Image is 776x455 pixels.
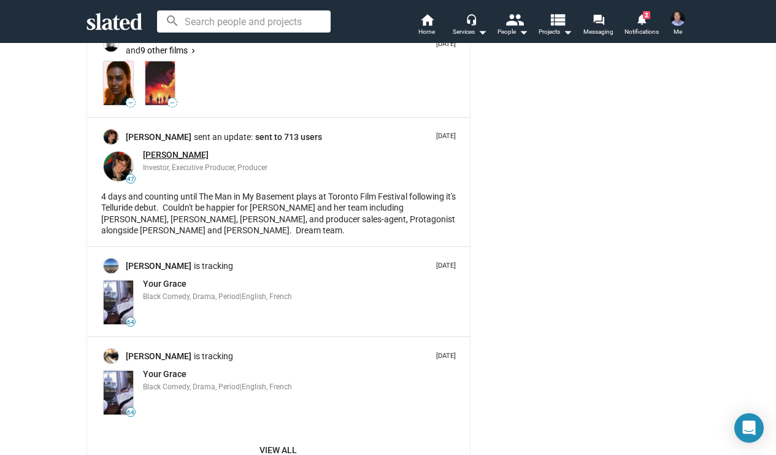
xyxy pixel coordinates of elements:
[140,45,196,56] button: 9 other films
[104,259,118,273] img: Sean Mara
[104,371,133,414] img: Your Grace
[405,12,448,39] a: Home
[516,25,531,39] mat-icon: arrow_drop_down
[104,61,133,105] img: THRESHOLD
[145,61,175,105] img: The Sky Belongs To No One
[577,12,620,39] a: Messaging
[126,351,194,362] a: [PERSON_NAME]
[143,383,240,391] span: Black Comedy, Drama, Period
[194,131,255,143] span: sent an update:
[242,292,292,301] span: English, French
[475,25,490,39] mat-icon: arrow_drop_down
[663,9,693,41] button: Jay CurcuruMe
[143,278,186,290] a: Your Grace
[126,319,135,326] span: 64
[453,25,487,39] div: Services
[539,25,572,39] span: Projects
[431,132,456,141] p: [DATE]
[242,383,292,391] span: English, French
[143,150,209,160] span: [PERSON_NAME]
[194,351,236,362] span: is tracking
[168,99,177,106] span: —
[624,25,659,39] span: Notifications
[497,25,528,39] div: People
[143,163,267,172] span: Investor, Executive Producer, Producer
[143,368,186,380] a: Your Grace
[104,152,133,181] img: Pauline Burt
[240,292,242,301] span: |
[104,349,118,364] img: Thomas Owen
[431,262,456,271] p: [DATE]
[143,149,209,161] a: [PERSON_NAME]
[101,368,136,417] a: Your Grace
[101,59,136,107] a: THRESHOLD
[104,281,133,324] img: Your Grace
[491,12,534,39] button: People
[534,12,577,39] button: Projects
[143,279,186,289] span: Your Grace
[143,59,177,107] a: The Sky Belongs To No One
[583,25,613,39] span: Messaging
[560,25,575,39] mat-icon: arrow_drop_down
[240,383,242,391] span: |
[505,10,523,28] mat-icon: people
[431,40,456,49] p: [DATE]
[620,12,663,39] a: 2Notifications
[104,37,118,52] img: Shelly Bancroft
[126,260,194,272] a: [PERSON_NAME]
[593,14,604,25] mat-icon: forum
[548,10,566,28] mat-icon: view_list
[670,11,685,26] img: Jay Curcuru
[255,131,322,143] span: sent to 713 users
[418,25,435,39] span: Home
[126,131,194,143] a: [PERSON_NAME]
[189,45,198,57] mat-icon: keyboard_arrow_right
[157,10,331,33] input: Search people and projects
[194,260,236,272] span: is tracking
[674,25,682,39] span: Me
[643,11,650,19] span: 2
[101,191,456,236] p: 4 days and counting until The Man in My Basement plays at Toronto Film Festival following it's Te...
[448,12,491,39] button: Services
[101,278,136,327] a: Your Grace
[143,369,186,379] span: Your Grace
[143,292,240,301] span: Black Comedy, Drama, Period
[126,409,135,416] span: 64
[104,130,118,144] img: Pauline Burt
[431,352,456,361] p: [DATE]
[126,45,140,55] span: and
[636,13,647,25] mat-icon: notifications
[126,176,135,183] span: 47
[420,12,434,27] mat-icon: home
[466,14,477,25] mat-icon: headset_mic
[734,413,764,443] div: Open Intercom Messenger
[126,99,135,106] span: —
